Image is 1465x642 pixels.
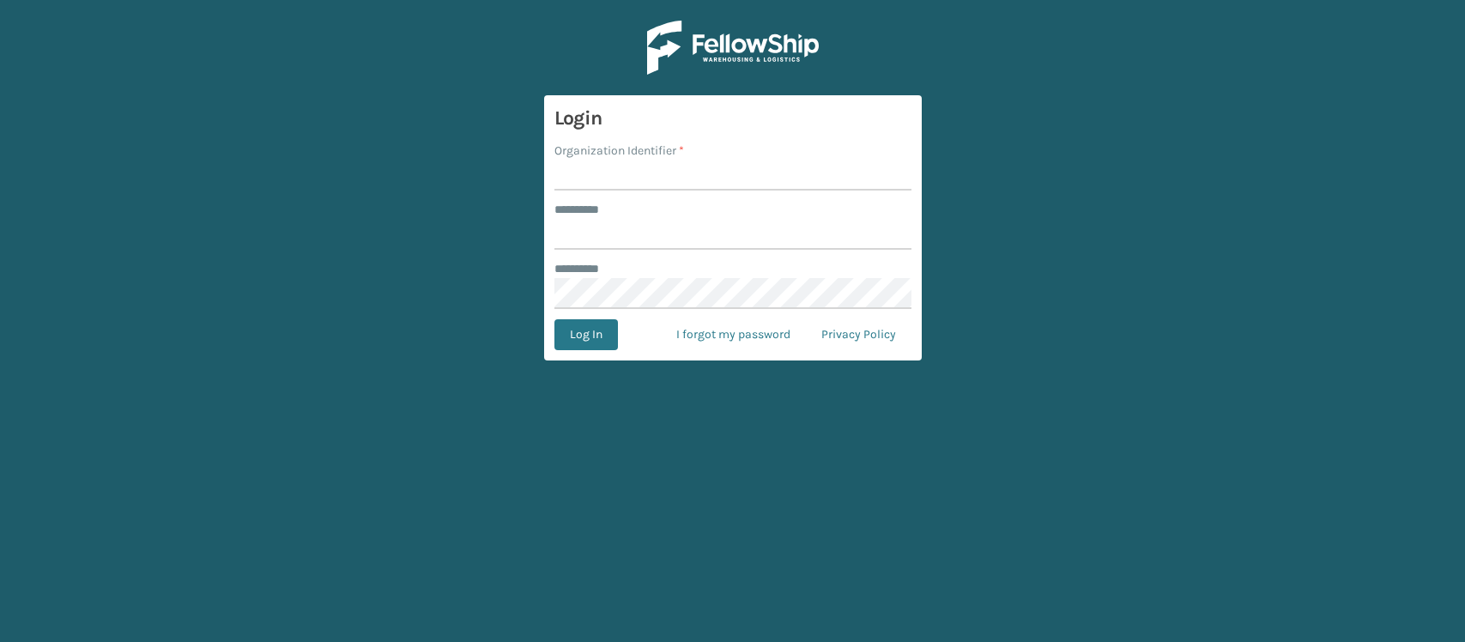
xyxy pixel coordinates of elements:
[554,106,911,131] h3: Login
[806,319,911,350] a: Privacy Policy
[554,142,684,160] label: Organization Identifier
[661,319,806,350] a: I forgot my password
[647,21,819,75] img: Logo
[554,319,618,350] button: Log In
